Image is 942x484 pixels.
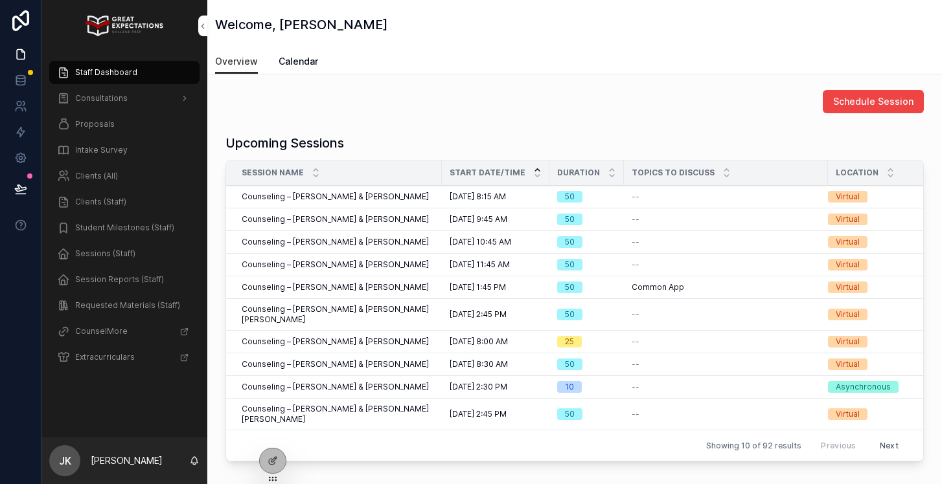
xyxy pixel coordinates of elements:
div: 50 [565,214,575,225]
button: Next [871,435,908,456]
span: Duration [557,168,600,178]
div: Virtual [836,259,860,270]
a: Student Milestones (Staff) [49,216,200,239]
span: Counseling – [PERSON_NAME] & [PERSON_NAME] [PERSON_NAME] [242,304,434,325]
span: -- [632,214,639,225]
div: 50 [565,358,575,370]
span: Staff Dashboard [75,67,137,78]
div: 50 [565,236,575,248]
div: Virtual [836,358,860,370]
div: 50 [565,309,575,320]
a: Consultations [49,87,200,110]
a: Sessions (Staff) [49,242,200,265]
div: Virtual [836,408,860,420]
span: Requested Materials (Staff) [75,300,180,311]
span: -- [632,409,639,419]
span: Counseling – [PERSON_NAME] & [PERSON_NAME] [242,336,429,347]
div: Virtual [836,309,860,320]
span: Sessions (Staff) [75,248,135,259]
div: Virtual [836,191,860,203]
a: Session Reports (Staff) [49,268,200,291]
span: Extracurriculars [75,352,135,362]
span: Counseling – [PERSON_NAME] & [PERSON_NAME] [242,359,429,369]
div: scrollable content [41,52,207,386]
span: [DATE] 10:45 AM [450,237,511,247]
span: Topics to discuss [632,168,715,178]
span: Counseling – [PERSON_NAME] & [PERSON_NAME] [242,282,429,292]
span: [DATE] 2:45 PM [450,409,507,419]
span: [DATE] 8:30 AM [450,359,508,369]
span: [DATE] 2:45 PM [450,309,507,320]
span: -- [632,336,639,347]
a: Intake Survey [49,138,200,162]
span: Counseling – [PERSON_NAME] & [PERSON_NAME] [242,214,429,225]
a: Clients (All) [49,164,200,188]
span: -- [632,237,639,247]
span: [DATE] 1:45 PM [450,282,506,292]
a: Calendar [279,50,318,76]
div: Asynchronous [836,381,891,393]
p: [PERSON_NAME] [91,454,163,467]
span: JK [59,453,71,468]
a: Overview [215,50,258,74]
div: 10 [565,381,574,393]
span: [DATE] 11:45 AM [450,259,510,270]
span: [DATE] 8:00 AM [450,336,508,347]
div: Virtual [836,214,860,225]
span: Overview [215,55,258,68]
span: -- [632,359,639,369]
span: Counseling – [PERSON_NAME] & [PERSON_NAME] [242,237,429,247]
span: Consultations [75,93,128,104]
span: -- [632,192,639,202]
span: -- [632,382,639,392]
div: 50 [565,281,575,293]
span: Proposals [75,119,115,129]
span: Calendar [279,55,318,68]
a: CounselMore [49,320,200,343]
span: Intake Survey [75,145,128,155]
span: [DATE] 9:45 AM [450,214,507,225]
div: Virtual [836,236,860,248]
span: Counseling – [PERSON_NAME] & [PERSON_NAME] [242,192,429,202]
span: Showing 10 of 92 results [706,441,801,451]
span: Start Date/Time [450,168,525,178]
span: -- [632,259,639,270]
a: Proposals [49,113,200,136]
span: Counseling – [PERSON_NAME] & [PERSON_NAME] [PERSON_NAME] [242,404,434,424]
a: Requested Materials (Staff) [49,294,200,317]
span: Session Reports (Staff) [75,274,164,285]
a: Staff Dashboard [49,61,200,84]
span: Student Milestones (Staff) [75,223,174,233]
span: CounselMore [75,326,128,336]
a: Extracurriculars [49,346,200,369]
span: Clients (All) [75,171,118,181]
div: 50 [565,191,575,203]
span: Counseling – [PERSON_NAME] & [PERSON_NAME] [242,382,429,392]
button: Schedule Session [823,90,924,113]
a: Clients (Staff) [49,190,200,214]
div: Virtual [836,281,860,293]
div: 50 [565,408,575,420]
h1: Welcome, [PERSON_NAME] [215,16,387,34]
span: Common App [632,282,684,292]
span: Location [836,168,879,178]
span: Session Name [242,168,304,178]
span: -- [632,309,639,320]
h1: Upcoming Sessions [225,134,344,152]
div: 50 [565,259,575,270]
img: App logo [86,16,163,36]
div: Virtual [836,336,860,347]
div: 25 [565,336,574,347]
span: [DATE] 8:15 AM [450,192,506,202]
span: Schedule Session [833,95,913,108]
span: Clients (Staff) [75,197,126,207]
span: [DATE] 2:30 PM [450,382,507,392]
span: Counseling – [PERSON_NAME] & [PERSON_NAME] [242,259,429,270]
